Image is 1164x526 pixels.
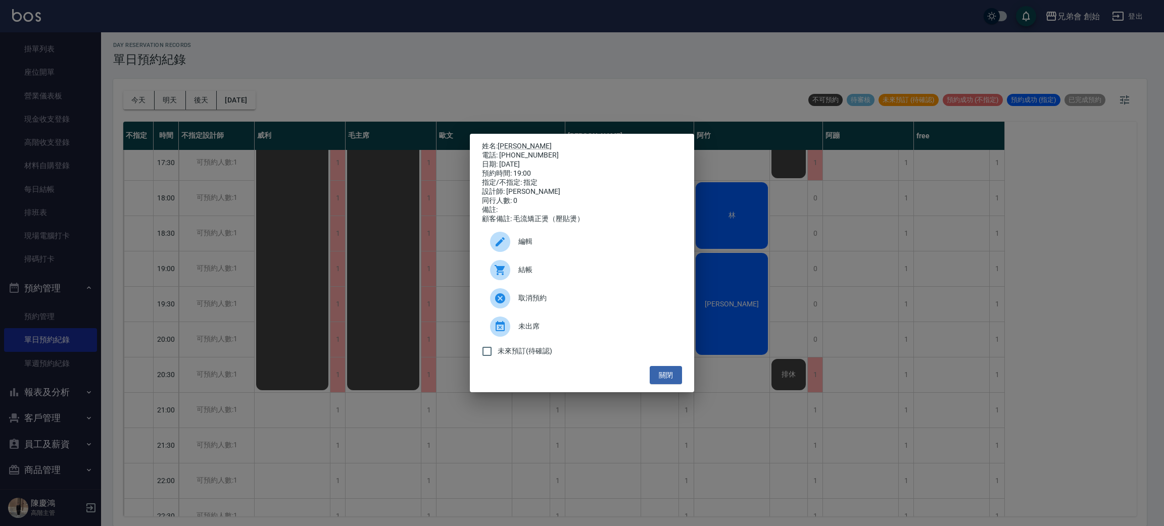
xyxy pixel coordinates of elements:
span: 未出席 [518,321,674,332]
span: 結帳 [518,265,674,275]
span: 取消預約 [518,293,674,303]
div: 編輯 [482,228,682,256]
span: 未來預訂(待確認) [498,346,552,356]
a: [PERSON_NAME] [498,142,552,150]
div: 取消預約 [482,284,682,312]
a: 結帳 [482,256,682,284]
p: 姓名: [482,142,682,151]
div: 預約時間: 19:00 [482,169,682,178]
button: 關閉 [650,366,682,385]
div: 同行人數: 0 [482,196,682,205]
div: 備註: [482,205,682,215]
div: 日期: [DATE] [482,160,682,169]
div: 設計師: [PERSON_NAME] [482,187,682,196]
span: 編輯 [518,236,674,247]
div: 未出席 [482,312,682,341]
div: 指定/不指定: 指定 [482,178,682,187]
div: 顧客備註: 毛流矯正燙（壓貼燙） [482,215,682,224]
div: 電話: [PHONE_NUMBER] [482,151,682,160]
